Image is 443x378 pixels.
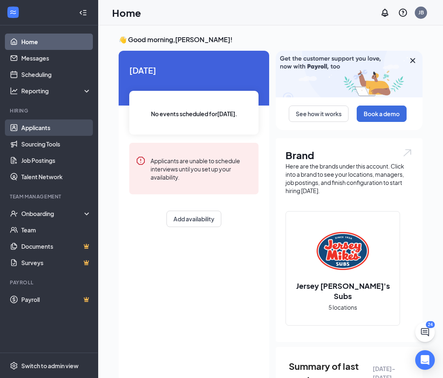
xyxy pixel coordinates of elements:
[286,162,413,195] div: Here are the brands under this account. Click into a brand to see your locations, managers, job p...
[151,109,237,118] span: No events scheduled for [DATE] .
[289,106,349,122] button: See how it works
[9,8,17,16] svg: WorkstreamLogo
[10,279,90,286] div: Payroll
[10,209,18,218] svg: UserCheck
[10,87,18,95] svg: Analysis
[286,148,413,162] h1: Brand
[415,350,435,370] div: Open Intercom Messenger
[21,66,91,83] a: Scheduling
[119,35,423,44] h3: 👋 Good morning, [PERSON_NAME] !
[286,281,400,301] h2: Jersey [PERSON_NAME]'s Subs
[426,321,435,328] div: 24
[408,56,418,65] svg: Cross
[136,156,146,166] svg: Error
[21,238,91,254] a: DocumentsCrown
[276,51,423,97] img: payroll-large.gif
[21,34,91,50] a: Home
[129,64,259,76] span: [DATE]
[398,8,408,18] svg: QuestionInfo
[402,148,413,157] img: open.6027fd2a22e1237b5b06.svg
[10,362,18,370] svg: Settings
[21,87,92,95] div: Reporting
[21,209,84,218] div: Onboarding
[21,169,91,185] a: Talent Network
[21,119,91,136] a: Applicants
[151,156,252,181] div: Applicants are unable to schedule interviews until you set up your availability.
[21,362,79,370] div: Switch to admin view
[21,50,91,66] a: Messages
[415,322,435,342] button: ChatActive
[21,291,91,308] a: PayrollCrown
[418,9,424,16] div: JB
[79,9,87,17] svg: Collapse
[380,8,390,18] svg: Notifications
[166,211,221,227] button: Add availability
[420,327,430,337] svg: ChatActive
[21,254,91,271] a: SurveysCrown
[21,136,91,152] a: Sourcing Tools
[328,303,357,312] span: 5 locations
[10,107,90,114] div: Hiring
[21,222,91,238] a: Team
[21,152,91,169] a: Job Postings
[357,106,407,122] button: Book a demo
[112,6,141,20] h1: Home
[10,193,90,200] div: Team Management
[317,225,369,277] img: Jersey Mike's Subs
